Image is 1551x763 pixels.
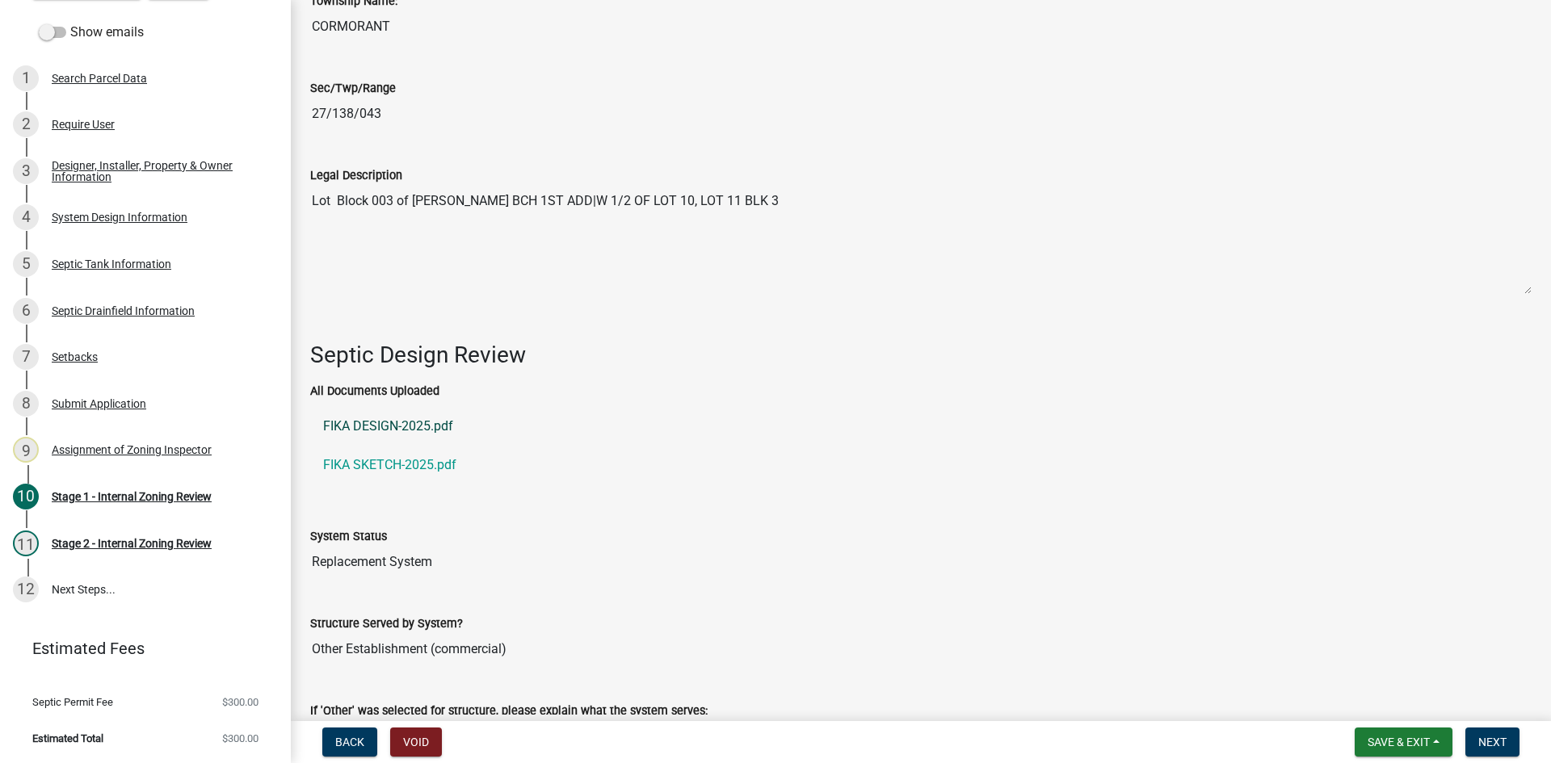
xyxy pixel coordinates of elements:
[13,204,39,230] div: 4
[13,298,39,324] div: 6
[1368,736,1430,748] span: Save & Exit
[39,23,144,42] label: Show emails
[52,351,98,363] div: Setbacks
[13,437,39,463] div: 9
[310,706,708,717] label: If 'Other' was selected for structure, please explain what the system serves:
[52,538,212,549] div: Stage 2 - Internal Zoning Review
[390,727,442,757] button: Void
[310,407,1532,446] a: FIKA DESIGN-2025.pdf
[222,697,258,707] span: $300.00
[1465,727,1519,757] button: Next
[1355,727,1452,757] button: Save & Exit
[310,342,1532,369] h3: Septic Design Review
[310,618,463,630] label: Structure Served by System?
[32,733,103,744] span: Estimated Total
[13,576,39,602] div: 12
[52,73,147,84] div: Search Parcel Data
[310,170,402,182] label: Legal Description
[52,491,212,502] div: Stage 1 - Internal Zoning Review
[13,391,39,417] div: 8
[335,736,364,748] span: Back
[310,446,1532,484] a: FIKA SKETCH-2025.pdf
[13,65,39,91] div: 1
[310,531,387,543] label: System Status
[310,83,396,94] label: Sec/Twp/Range
[13,251,39,277] div: 5
[322,727,377,757] button: Back
[52,305,195,317] div: Septic Drainfield Information
[13,484,39,509] div: 10
[32,697,113,707] span: Septic Permit Fee
[13,632,265,664] a: Estimated Fees
[13,158,39,184] div: 3
[13,344,39,370] div: 7
[52,212,187,223] div: System Design Information
[52,119,115,130] div: Require User
[52,160,265,182] div: Designer, Installer, Property & Owner Information
[13,111,39,137] div: 2
[52,444,212,455] div: Assignment of Zoning Inspector
[310,185,1532,295] textarea: Lot Block 003 of [PERSON_NAME] BCH 1ST ADD|W 1/2 OF LOT 10, LOT 11 BLK 3
[1478,736,1507,748] span: Next
[52,258,171,270] div: Septic Tank Information
[222,733,258,744] span: $300.00
[13,530,39,556] div: 11
[52,398,146,409] div: Submit Application
[310,386,439,397] label: All Documents Uploaded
